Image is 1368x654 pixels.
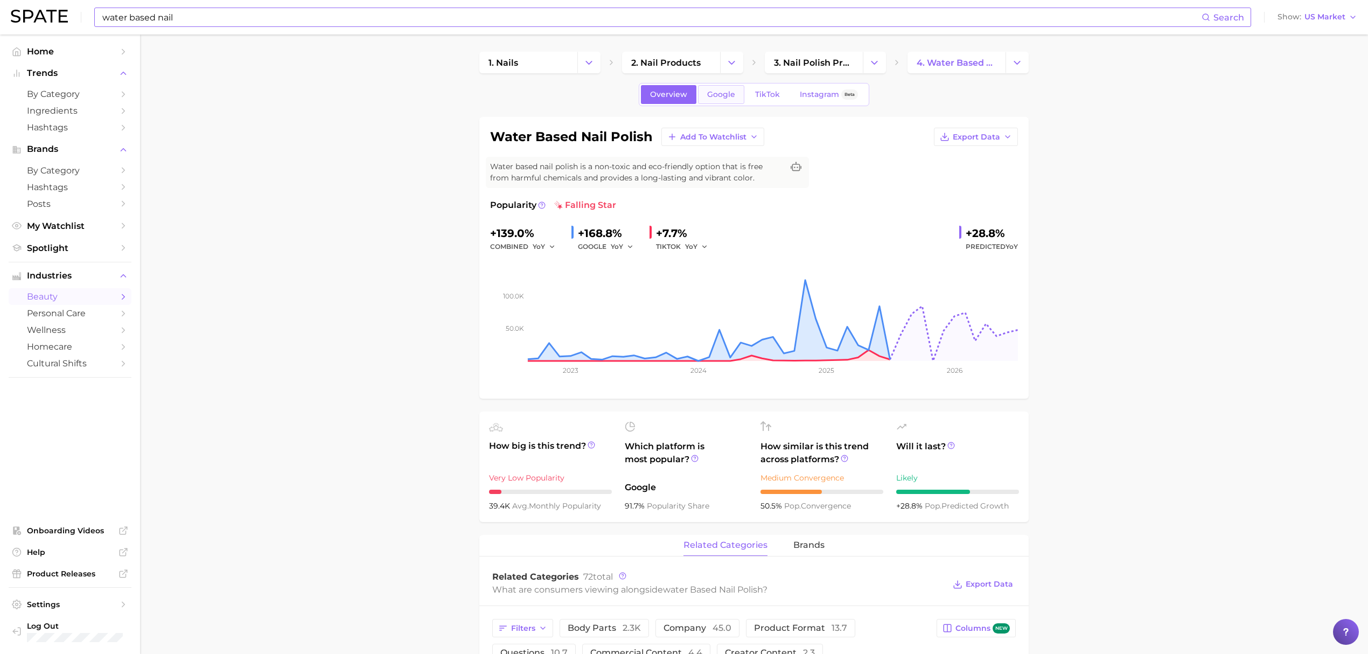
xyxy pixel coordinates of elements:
[9,288,131,305] a: beauty
[27,600,113,609] span: Settings
[950,577,1016,592] button: Export Data
[9,355,131,372] a: cultural shifts
[966,240,1018,253] span: Predicted
[489,501,512,511] span: 39.4k
[9,102,131,119] a: Ingredients
[925,501,1009,511] span: predicted growth
[685,242,697,251] span: YoY
[966,225,1018,242] div: +28.8%
[9,119,131,136] a: Hashtags
[568,624,641,632] span: body parts
[713,623,731,633] span: 45.0
[554,199,616,212] span: falling star
[27,46,113,57] span: Home
[1275,10,1360,24] button: ShowUS Market
[492,619,553,637] button: Filters
[647,501,709,511] span: popularity share
[9,596,131,613] a: Settings
[611,240,634,253] button: YoY
[489,440,612,466] span: How big is this trend?
[511,624,535,633] span: Filters
[690,366,707,374] tspan: 2024
[9,162,131,179] a: by Category
[896,490,1019,494] div: 6 / 10
[656,240,715,253] div: TIKTOK
[707,90,735,99] span: Google
[27,106,113,116] span: Ingredients
[9,43,131,60] a: Home
[844,90,855,99] span: Beta
[563,366,578,374] tspan: 2023
[492,582,945,597] div: What are consumers viewing alongside ?
[760,440,883,466] span: How similar is this trend across platforms?
[27,325,113,335] span: wellness
[9,196,131,212] a: Posts
[685,240,708,253] button: YoY
[793,540,825,550] span: brands
[583,572,593,582] span: 72
[1304,14,1345,20] span: US Market
[800,90,839,99] span: Instagram
[683,540,767,550] span: related categories
[533,242,545,251] span: YoY
[1006,242,1018,251] span: YoY
[641,85,696,104] a: Overview
[9,305,131,322] a: personal care
[101,8,1202,26] input: Search here for a brand, industry, or ingredient
[512,501,529,511] abbr: average
[27,547,113,557] span: Help
[698,85,744,104] a: Google
[754,624,847,632] span: product format
[554,201,563,210] img: falling star
[27,243,113,253] span: Spotlight
[27,182,113,192] span: Hashtags
[993,623,1010,634] span: new
[9,523,131,539] a: Onboarding Videos
[27,308,113,318] span: personal care
[937,619,1016,637] button: Columnsnew
[661,128,764,146] button: Add to Watchlist
[489,471,612,484] div: Very Low Popularity
[765,52,863,73] a: 3. nail polish products
[9,240,131,256] a: Spotlight
[9,544,131,560] a: Help
[9,218,131,234] a: My Watchlist
[489,490,612,494] div: 1 / 10
[934,128,1018,146] button: Export Data
[577,52,601,73] button: Change Category
[27,122,113,133] span: Hashtags
[9,566,131,582] a: Product Releases
[955,623,1010,634] span: Columns
[27,221,113,231] span: My Watchlist
[755,90,780,99] span: TikTok
[27,621,146,631] span: Log Out
[896,471,1019,484] div: Likely
[578,240,641,253] div: GOOGLE
[720,52,743,73] button: Change Category
[490,199,536,212] span: Popularity
[9,141,131,157] button: Brands
[27,291,113,302] span: beauty
[625,501,647,511] span: 91.7%
[27,199,113,209] span: Posts
[9,86,131,102] a: by Category
[832,623,847,633] span: 13.7
[27,358,113,368] span: cultural shifts
[650,90,687,99] span: Overview
[760,501,784,511] span: 50.5%
[512,501,601,511] span: monthly popularity
[631,58,701,68] span: 2. nail products
[9,268,131,284] button: Industries
[9,618,131,645] a: Log out. Currently logged in with e-mail sramana_sharma@cotyinc.com.
[490,240,563,253] div: combined
[9,179,131,196] a: Hashtags
[490,161,783,184] span: Water based nail polish is a non-toxic and eco-friendly option that is free from harmful chemical...
[492,572,579,582] span: Related Categories
[1278,14,1301,20] span: Show
[947,366,962,374] tspan: 2026
[583,572,613,582] span: total
[680,133,746,142] span: Add to Watchlist
[27,271,113,281] span: Industries
[625,440,748,476] span: Which platform is most popular?
[784,501,801,511] abbr: popularity index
